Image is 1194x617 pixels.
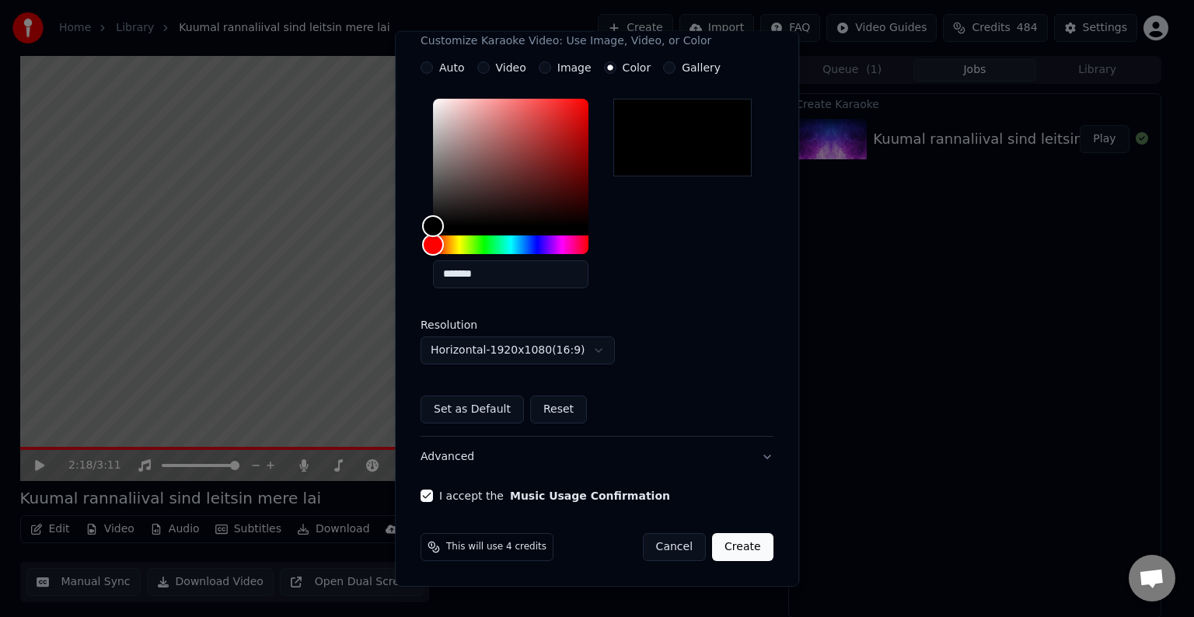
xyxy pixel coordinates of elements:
[712,533,773,561] button: Create
[439,62,465,73] label: Auto
[439,490,670,501] label: I accept the
[557,62,592,73] label: Image
[643,533,706,561] button: Cancel
[421,437,773,477] button: Advanced
[496,62,526,73] label: Video
[510,490,670,501] button: I accept the
[530,396,587,424] button: Reset
[421,61,773,436] div: VideoCustomize Karaoke Video: Use Image, Video, or Color
[682,62,721,73] label: Gallery
[446,541,546,553] span: This will use 4 credits
[623,62,651,73] label: Color
[421,319,576,330] label: Resolution
[421,33,711,49] p: Customize Karaoke Video: Use Image, Video, or Color
[433,235,588,254] div: Hue
[433,99,588,226] div: Color
[421,396,524,424] button: Set as Default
